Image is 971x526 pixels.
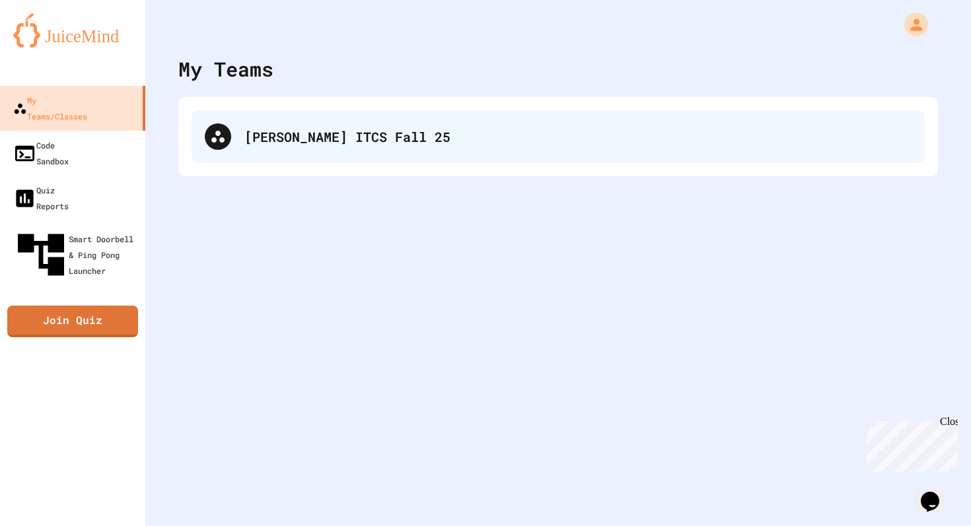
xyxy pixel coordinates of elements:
[5,5,91,84] div: Chat with us now!Close
[861,416,958,472] iframe: chat widget
[13,92,87,124] div: My Teams/Classes
[244,127,912,147] div: [PERSON_NAME] ITCS Fall 25
[7,306,138,337] a: Join Quiz
[916,473,958,513] iframe: chat widget
[13,227,140,282] div: Smart Doorbell & Ping Pong Launcher
[13,182,69,214] div: Quiz Reports
[13,13,132,48] img: logo-orange.svg
[890,9,931,40] div: My Account
[13,137,69,169] div: Code Sandbox
[178,54,273,84] div: My Teams
[192,110,925,163] div: [PERSON_NAME] ITCS Fall 25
